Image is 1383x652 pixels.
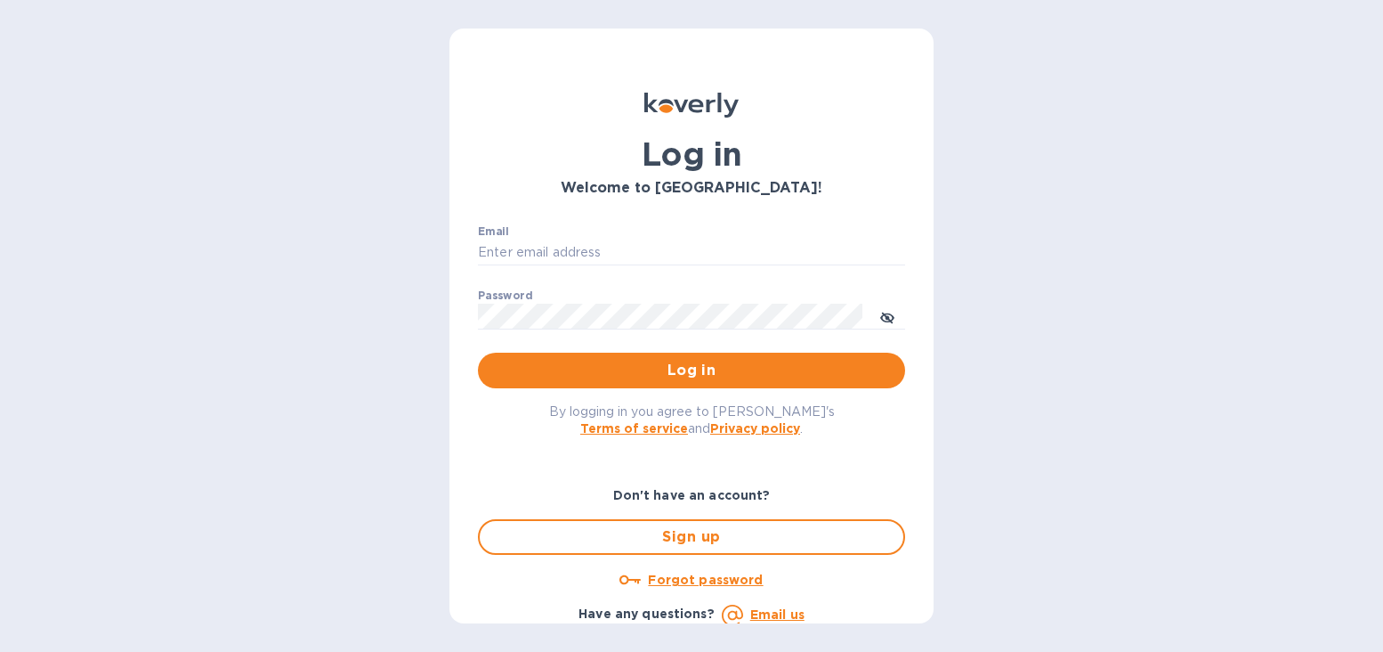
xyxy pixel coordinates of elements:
[613,488,771,502] b: Don't have an account?
[478,353,905,388] button: Log in
[549,404,835,436] span: By logging in you agree to [PERSON_NAME]'s and .
[478,135,905,173] h1: Log in
[478,180,905,197] h3: Welcome to [GEOGRAPHIC_DATA]!
[478,519,905,555] button: Sign up
[750,607,805,622] a: Email us
[492,360,891,381] span: Log in
[478,290,532,301] label: Password
[869,298,905,334] button: toggle password visibility
[580,421,688,436] a: Terms of service
[644,93,739,118] img: Koverly
[494,526,889,548] span: Sign up
[478,226,509,237] label: Email
[648,573,763,587] u: Forgot password
[578,607,715,621] b: Have any questions?
[710,421,800,436] a: Privacy policy
[478,240,905,266] input: Enter email address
